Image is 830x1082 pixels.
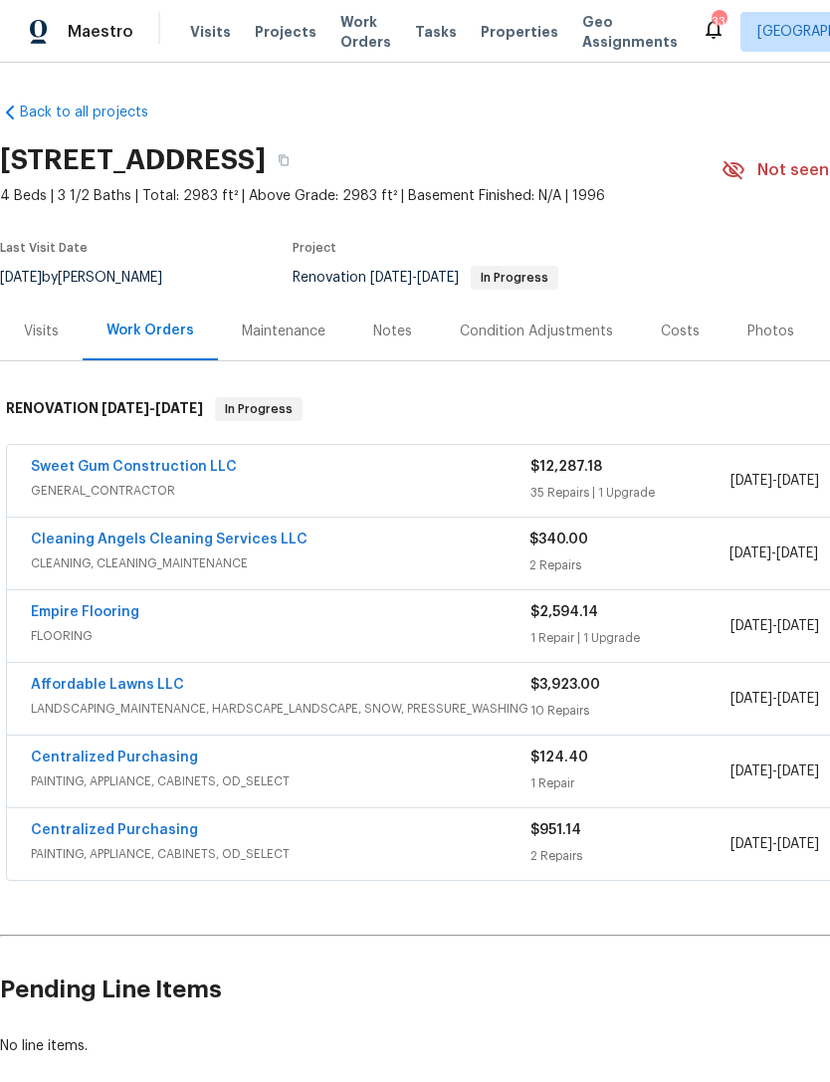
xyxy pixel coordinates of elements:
span: Geo Assignments [582,12,678,52]
span: Project [293,242,336,254]
div: Maintenance [242,322,325,341]
span: FLOORING [31,626,530,646]
div: 2 Repairs [530,846,730,866]
a: Cleaning Angels Cleaning Services LLC [31,533,308,546]
span: CLEANING, CLEANING_MAINTENANCE [31,553,529,573]
span: In Progress [217,399,301,419]
div: 2 Repairs [529,555,728,575]
span: $951.14 [530,823,581,837]
span: [DATE] [730,692,772,706]
span: [DATE] [370,271,412,285]
span: - [729,543,818,563]
span: Visits [190,22,231,42]
span: - [730,616,819,636]
span: [DATE] [417,271,459,285]
span: [DATE] [777,764,819,778]
a: Sweet Gum Construction LLC [31,460,237,474]
span: [DATE] [730,764,772,778]
span: Properties [481,22,558,42]
span: Projects [255,22,316,42]
span: $124.40 [530,751,588,764]
span: [DATE] [729,546,771,560]
span: [DATE] [102,401,149,415]
span: - [730,834,819,854]
div: 10 Repairs [530,701,730,721]
span: [DATE] [776,546,818,560]
div: Work Orders [106,321,194,340]
span: PAINTING, APPLIANCE, CABINETS, OD_SELECT [31,771,530,791]
span: Maestro [68,22,133,42]
span: [DATE] [777,474,819,488]
span: $2,594.14 [530,605,598,619]
span: [DATE] [777,692,819,706]
a: Empire Flooring [31,605,139,619]
div: 1 Repair | 1 Upgrade [530,628,730,648]
h6: RENOVATION [6,397,203,421]
span: In Progress [473,272,556,284]
div: 35 Repairs | 1 Upgrade [530,483,730,503]
div: Notes [373,322,412,341]
span: - [370,271,459,285]
span: $12,287.18 [530,460,602,474]
div: Costs [661,322,700,341]
span: [DATE] [777,837,819,851]
span: GENERAL_CONTRACTOR [31,481,530,501]
span: $3,923.00 [530,678,600,692]
span: [DATE] [730,837,772,851]
span: - [730,761,819,781]
span: [DATE] [730,619,772,633]
div: Photos [747,322,794,341]
span: - [730,471,819,491]
span: LANDSCAPING_MAINTENANCE, HARDSCAPE_LANDSCAPE, SNOW, PRESSURE_WASHING [31,699,530,719]
div: Visits [24,322,59,341]
span: Work Orders [340,12,391,52]
span: [DATE] [777,619,819,633]
a: Centralized Purchasing [31,823,198,837]
span: PAINTING, APPLIANCE, CABINETS, OD_SELECT [31,844,530,864]
span: $340.00 [529,533,588,546]
button: Copy Address [266,142,302,178]
a: Centralized Purchasing [31,751,198,764]
span: - [730,689,819,709]
span: [DATE] [155,401,203,415]
div: 33 [712,12,726,32]
span: Renovation [293,271,558,285]
span: - [102,401,203,415]
span: Tasks [415,25,457,39]
span: [DATE] [730,474,772,488]
a: Affordable Lawns LLC [31,678,184,692]
div: 1 Repair [530,773,730,793]
div: Condition Adjustments [460,322,613,341]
